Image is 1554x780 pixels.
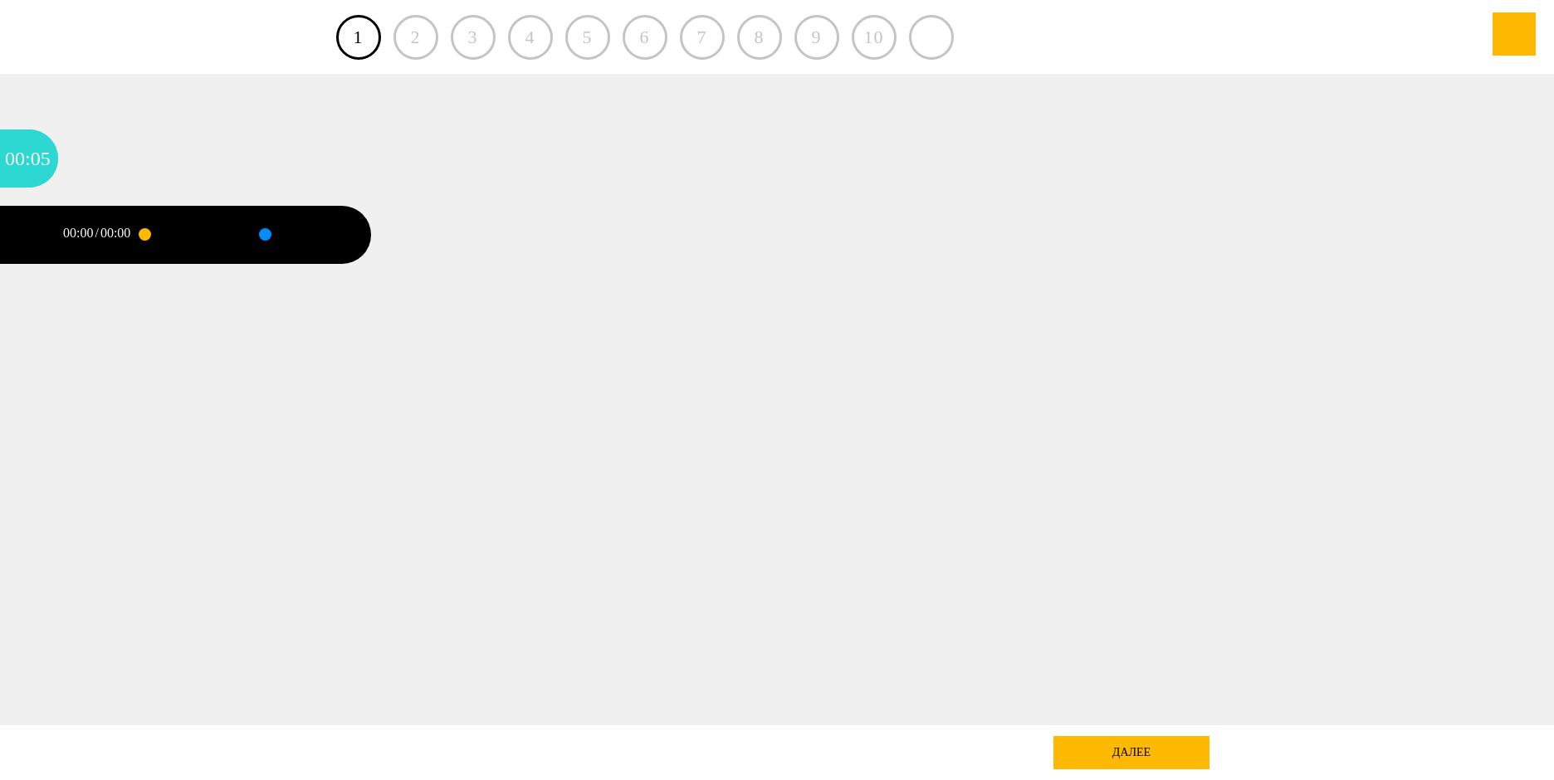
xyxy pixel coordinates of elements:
[737,15,782,60] div: 8
[565,15,610,60] div: 5
[393,15,438,60] div: 2
[25,129,31,188] div: :
[451,15,496,60] div: 3
[95,227,98,240] div: /
[5,129,25,188] div: 00
[31,129,51,188] div: 05
[852,15,897,60] div: 10
[63,227,93,240] div: 00:00
[336,15,381,60] a: 1
[680,15,725,60] div: 7
[1053,736,1209,769] div: далее
[508,15,553,60] div: 4
[100,227,130,240] div: 00:00
[623,15,667,60] div: 6
[794,15,839,60] div: 9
